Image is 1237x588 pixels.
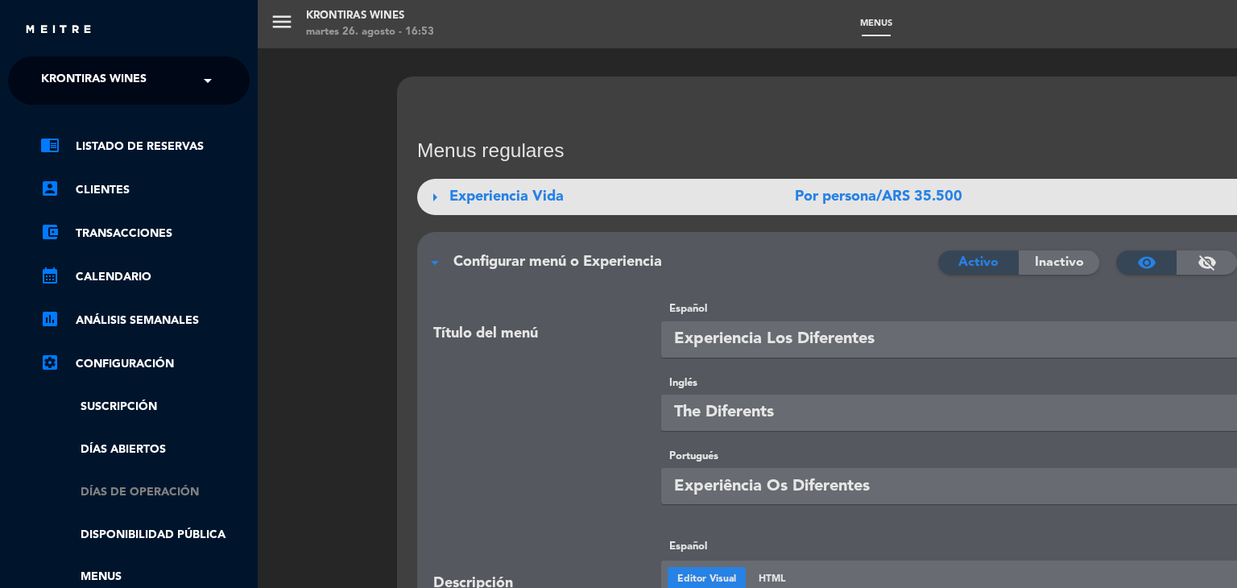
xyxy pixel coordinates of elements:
[24,24,93,36] img: MEITRE
[40,266,60,285] i: calendar_month
[40,137,250,156] a: chrome_reader_modeListado de Reservas
[40,311,250,330] a: assessmentANÁLISIS SEMANALES
[40,353,60,372] i: settings_applications
[40,180,250,200] a: account_boxClientes
[40,441,250,459] a: Días abiertos
[41,64,147,97] span: Krontiras Wines
[40,568,250,586] a: Menus
[40,267,250,287] a: calendar_monthCalendario
[40,222,60,242] i: account_balance_wallet
[40,398,250,416] a: Suscripción
[40,483,250,502] a: Días de Operación
[40,179,60,198] i: account_box
[40,135,60,155] i: chrome_reader_mode
[40,526,250,545] a: Disponibilidad pública
[40,224,250,243] a: account_balance_walletTransacciones
[40,354,250,374] a: Configuración
[40,309,60,329] i: assessment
